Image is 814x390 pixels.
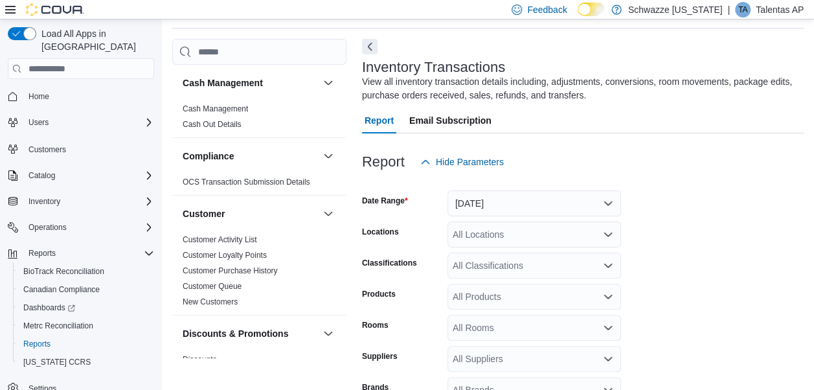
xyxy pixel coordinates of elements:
button: Catalog [23,168,60,183]
span: Metrc Reconciliation [23,321,93,331]
a: [US_STATE] CCRS [18,354,96,370]
button: Cash Management [183,76,318,89]
a: Cash Out Details [183,120,242,129]
span: Customer Purchase History [183,266,278,276]
span: Metrc Reconciliation [18,318,154,334]
span: Users [28,117,49,128]
button: Canadian Compliance [13,281,159,299]
span: Cash Management [183,104,248,114]
button: Compliance [183,150,318,163]
span: BioTrack Reconciliation [18,264,154,279]
a: Reports [18,336,56,352]
a: Metrc Reconciliation [18,318,98,334]
label: Products [362,289,396,299]
span: Washington CCRS [18,354,154,370]
a: Dashboards [13,299,159,317]
span: Operations [28,222,67,233]
span: Home [28,91,49,102]
span: Inventory [28,196,60,207]
a: Discounts [183,355,217,364]
div: Customer [172,232,346,315]
button: Open list of options [603,323,613,333]
p: Talentas AP [756,2,804,17]
button: Users [23,115,54,130]
label: Date Range [362,196,408,206]
span: Users [23,115,154,130]
label: Locations [362,227,399,237]
span: Email Subscription [409,108,492,133]
button: Reports [23,246,61,261]
span: BioTrack Reconciliation [23,266,104,277]
span: Customers [23,141,154,157]
a: Home [23,89,54,104]
input: Dark Mode [578,3,605,16]
span: Dashboards [23,303,75,313]
div: View all inventory transaction details including, adjustments, conversions, room movements, packa... [362,75,797,102]
span: Catalog [23,168,154,183]
button: Open list of options [603,292,613,302]
button: Cash Management [321,75,336,91]
button: Catalog [3,166,159,185]
span: Canadian Compliance [23,284,100,295]
button: Users [3,113,159,132]
span: Report [365,108,394,133]
h3: Discounts & Promotions [183,327,288,340]
a: Customer Purchase History [183,266,278,275]
a: Canadian Compliance [18,282,105,297]
p: | [727,2,730,17]
h3: Cash Management [183,76,263,89]
button: Hide Parameters [415,149,509,175]
button: Open list of options [603,260,613,271]
button: Operations [3,218,159,236]
a: Dashboards [18,300,80,315]
img: Cova [26,3,84,16]
span: Discounts [183,354,217,365]
a: Customers [23,142,71,157]
span: Home [23,88,154,104]
button: Compliance [321,148,336,164]
a: Customer Activity List [183,235,257,244]
a: OCS Transaction Submission Details [183,178,310,187]
span: Reports [23,339,51,349]
span: Dashboards [18,300,154,315]
span: Reports [28,248,56,258]
a: Customer Queue [183,282,242,291]
span: Load All Apps in [GEOGRAPHIC_DATA] [36,27,154,53]
label: Classifications [362,258,417,268]
button: Customer [183,207,318,220]
span: Customers [28,144,66,155]
button: Reports [3,244,159,262]
span: Inventory [23,194,154,209]
button: Customer [321,206,336,222]
button: Home [3,87,159,106]
a: BioTrack Reconciliation [18,264,109,279]
span: Canadian Compliance [18,282,154,297]
span: Reports [23,246,154,261]
button: BioTrack Reconciliation [13,262,159,281]
span: Catalog [28,170,55,181]
div: Talentas AP [735,2,751,17]
h3: Report [362,154,405,170]
span: Customer Queue [183,281,242,292]
span: Reports [18,336,154,352]
p: Schwazze [US_STATE] [628,2,723,17]
button: Reports [13,335,159,353]
button: [DATE] [447,190,621,216]
button: Inventory [23,194,65,209]
label: Suppliers [362,351,398,361]
button: Next [362,39,378,54]
span: Operations [23,220,154,235]
button: Open list of options [603,354,613,364]
button: Metrc Reconciliation [13,317,159,335]
label: Rooms [362,320,389,330]
a: Customer Loyalty Points [183,251,267,260]
span: Cash Out Details [183,119,242,130]
h3: Compliance [183,150,234,163]
span: Customer Activity List [183,235,257,245]
h3: Customer [183,207,225,220]
span: TA [738,2,747,17]
span: Hide Parameters [436,155,504,168]
button: Discounts & Promotions [183,327,318,340]
button: [US_STATE] CCRS [13,353,159,371]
